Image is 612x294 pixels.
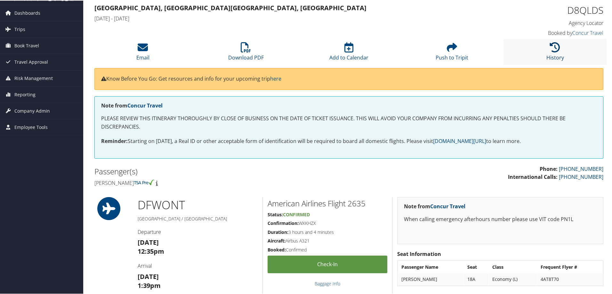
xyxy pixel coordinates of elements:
[268,228,387,235] h5: 3 hours and 4 minutes
[101,137,128,144] strong: Reminder:
[228,45,264,60] a: Download PDF
[14,21,25,37] span: Trips
[537,273,602,284] td: 4AT8T70
[464,261,488,272] th: Seat
[315,280,340,286] a: Baggage Info
[268,219,387,226] h5: WXKHZX
[268,255,387,273] a: Check-in
[398,261,463,272] th: Passenger Name
[489,261,537,272] th: Class
[101,114,597,130] p: PLEASE REVIEW THIS ITINERARY THOROUGHLY BY CLOSE OF BUSINESS ON THE DATE OF TICKET ISSUANCE. THIS...
[537,261,602,272] th: Frequent Flyer #
[138,215,258,221] h5: [GEOGRAPHIC_DATA] / [GEOGRAPHIC_DATA]
[572,29,603,36] a: Concur Travel
[127,101,163,108] a: Concur Travel
[268,228,288,234] strong: Duration:
[268,237,286,243] strong: Aircraft:
[283,211,310,217] span: Confirmed
[483,29,603,36] h4: Booked by
[483,3,603,16] h1: D8QLDS
[101,137,597,145] p: Starting on [DATE], a Real ID or other acceptable form of identification will be required to boar...
[134,179,155,185] img: tsa-precheck.png
[430,202,465,209] a: Concur Travel
[14,119,48,135] span: Employee Tools
[14,86,36,102] span: Reporting
[14,4,40,20] span: Dashboards
[268,246,387,252] h5: Confirmed
[268,237,387,243] h5: Airbus A321
[94,165,344,176] h2: Passenger(s)
[94,179,344,186] h4: [PERSON_NAME]
[398,273,463,284] td: [PERSON_NAME]
[559,173,603,180] a: [PHONE_NUMBER]
[436,45,468,60] a: Push to Tripit
[268,219,299,226] strong: Confirmation:
[94,14,474,21] h4: [DATE] - [DATE]
[138,246,164,255] strong: 12:35pm
[101,74,597,83] p: Know Before You Go: Get resources and info for your upcoming trip
[433,137,486,144] a: [DOMAIN_NAME][URL]
[138,237,159,246] strong: [DATE]
[136,45,149,60] a: Email
[14,70,53,86] span: Risk Management
[138,272,159,280] strong: [DATE]
[14,37,39,53] span: Book Travel
[268,197,387,208] h2: American Airlines Flight 2635
[138,281,161,289] strong: 1:39pm
[268,246,286,252] strong: Booked:
[268,211,283,217] strong: Status:
[540,165,558,172] strong: Phone:
[404,215,597,223] p: When calling emergency afterhours number please use VIT code PN1L
[14,53,48,69] span: Travel Approval
[508,173,558,180] strong: International Calls:
[329,45,368,60] a: Add to Calendar
[138,262,258,269] h4: Arrival
[397,250,441,257] strong: Seat Information
[483,19,603,26] h4: Agency Locator
[94,3,366,12] strong: [GEOGRAPHIC_DATA], [GEOGRAPHIC_DATA] [GEOGRAPHIC_DATA], [GEOGRAPHIC_DATA]
[14,102,50,118] span: Company Admin
[138,228,258,235] h4: Departure
[464,273,488,284] td: 18A
[559,165,603,172] a: [PHONE_NUMBER]
[489,273,537,284] td: Economy (L)
[138,196,258,212] h1: DFW ONT
[546,45,564,60] a: History
[101,101,163,108] strong: Note from
[404,202,465,209] strong: Note from
[270,75,281,82] a: here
